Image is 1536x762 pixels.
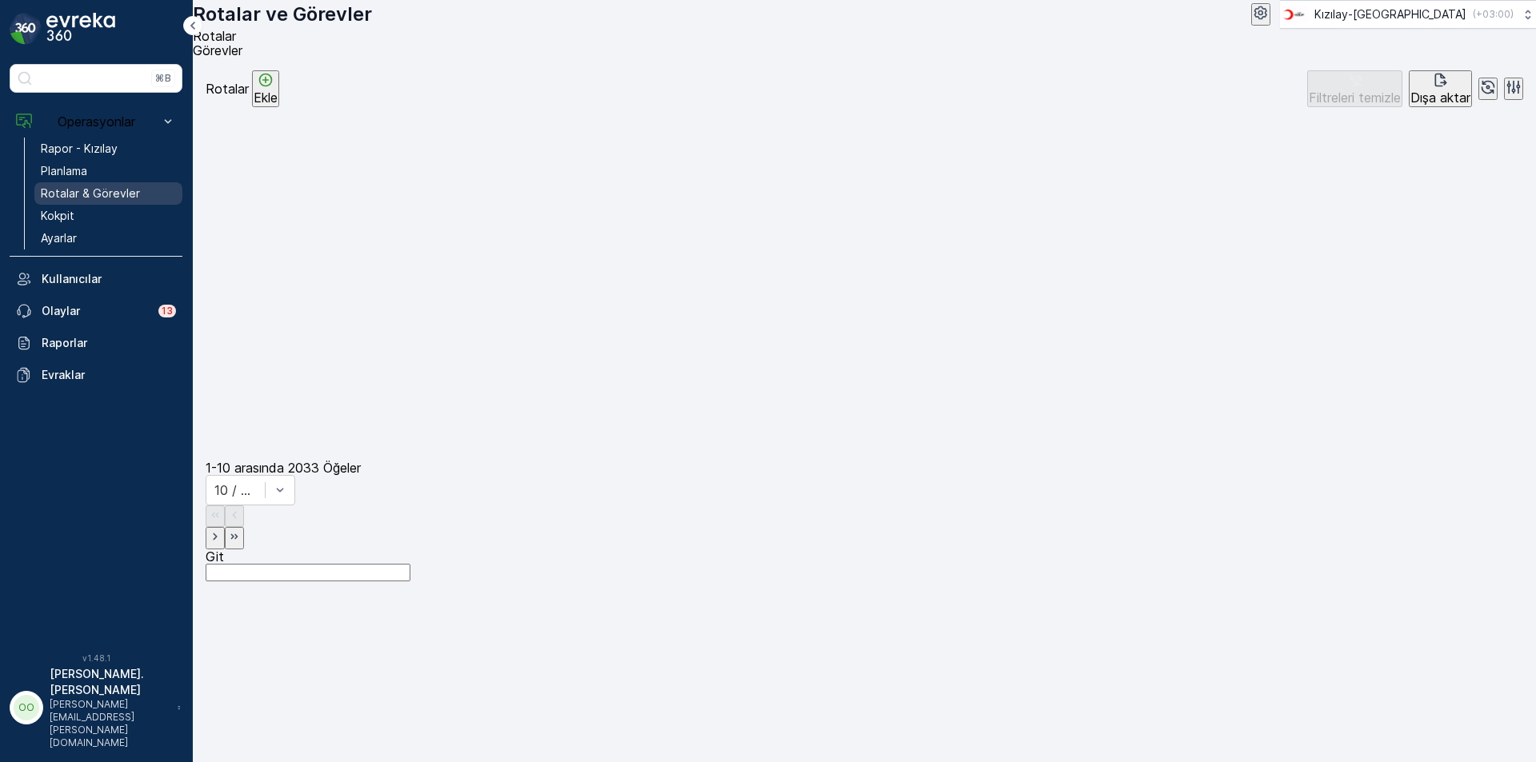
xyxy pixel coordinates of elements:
[1280,6,1308,23] img: k%C4%B1z%C4%B1lay.png
[1473,8,1514,21] p: ( +03:00 )
[10,106,182,138] button: Operasyonlar
[10,327,182,359] a: Raporlar
[10,13,42,45] img: logo
[41,141,118,157] p: Rapor - Kızılay
[42,114,150,129] p: Operasyonlar
[1410,90,1470,105] p: Dışa aktar
[41,186,140,201] p: Rotalar & Görevler
[193,2,372,27] p: Rotalar ve Görevler
[14,695,39,720] div: OO
[34,182,182,205] a: Rotalar & Görevler
[254,90,278,105] p: Ekle
[193,28,236,44] span: Rotalar
[206,82,249,96] p: Rotalar
[10,666,182,749] button: OO[PERSON_NAME].[PERSON_NAME][PERSON_NAME][EMAIL_ADDRESS][PERSON_NAME][DOMAIN_NAME]
[42,271,176,287] p: Kullanıcılar
[1314,6,1466,22] p: Kızılay-[GEOGRAPHIC_DATA]
[1409,70,1472,107] button: Dışa aktar
[1307,70,1402,107] button: Filtreleri temizle
[50,666,170,698] p: [PERSON_NAME].[PERSON_NAME]
[46,13,115,45] img: logo_dark-DEwI_e13.png
[10,295,182,327] a: Olaylar13
[42,367,176,383] p: Evraklar
[193,42,242,58] span: Görevler
[42,335,176,351] p: Raporlar
[41,208,74,224] p: Kokpit
[10,263,182,295] a: Kullanıcılar
[42,303,149,319] p: Olaylar
[34,138,182,160] a: Rapor - Kızılay
[206,549,224,565] span: Git
[252,70,279,107] button: Ekle
[10,653,182,663] span: v 1.48.1
[34,160,182,182] a: Planlama
[155,72,171,85] p: ⌘B
[34,205,182,227] a: Kokpit
[1309,90,1401,105] p: Filtreleri temizle
[50,698,170,749] p: [PERSON_NAME][EMAIL_ADDRESS][PERSON_NAME][DOMAIN_NAME]
[41,230,77,246] p: Ayarlar
[206,461,361,475] p: 1-10 arasında 2033 Öğeler
[10,359,182,391] a: Evraklar
[41,163,87,179] p: Planlama
[34,227,182,249] a: Ayarlar
[162,305,173,317] p: 13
